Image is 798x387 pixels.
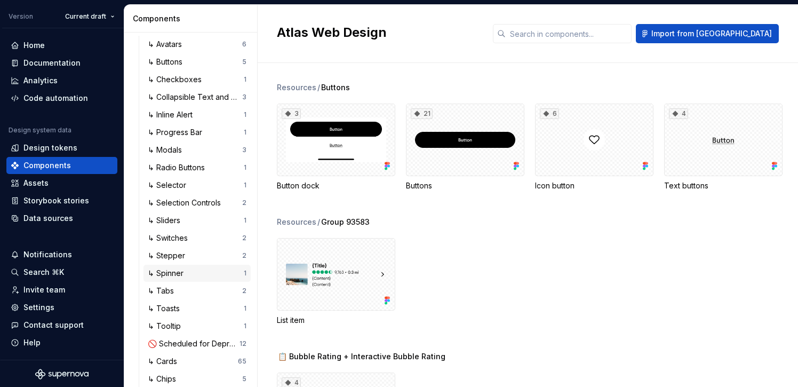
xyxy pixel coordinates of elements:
a: ↳ Progress Bar1 [143,124,251,141]
div: 6 [540,108,559,119]
a: Storybook stories [6,192,117,209]
div: 4 [669,108,688,119]
div: Design tokens [23,143,77,153]
div: 6Icon button [535,104,653,191]
div: ↳ Sliders [148,215,185,226]
div: 1 [244,128,246,137]
div: 1 [244,269,246,278]
span: Buttons [321,82,350,93]
div: ↳ Radio Buttons [148,162,209,173]
a: Settings [6,299,117,316]
div: Text buttons [664,180,783,191]
div: ↳ Selector [148,180,190,191]
div: List item [277,315,395,326]
div: ↳ Stepper [148,250,189,261]
a: Documentation [6,54,117,72]
div: Resources [277,82,316,93]
div: 1 [244,322,246,330]
a: ↳ Stepper2 [143,247,251,264]
div: Code automation [23,93,88,104]
a: ↳ Sliders1 [143,212,251,229]
div: Home [23,40,45,51]
div: Version [9,12,33,21]
a: ↳ Radio Buttons1 [143,159,251,176]
div: 21 [411,108,433,119]
div: ↳ Inline Alert [148,109,197,120]
a: ↳ Selection Controls2 [143,194,251,211]
a: Supernova Logo [35,369,89,380]
div: 4Text buttons [664,104,783,191]
div: 1 [244,163,246,172]
button: Help [6,334,117,351]
span: Current draft [65,12,106,21]
div: ↳ Collapsible Text and List [148,92,242,102]
h2: Atlas Web Design [277,24,480,41]
div: 2 [242,287,246,295]
input: Search in components... [506,24,632,43]
div: 6 [242,40,246,49]
div: 🚫 Scheduled for Deprecation [148,338,240,349]
div: Buttons [406,180,524,191]
button: Search ⌘K [6,264,117,281]
div: Settings [23,302,54,313]
div: List item [277,238,395,326]
div: ↳ Spinner [148,268,188,279]
div: Analytics [23,75,58,86]
div: ↳ Selection Controls [148,198,225,208]
a: ↳ Modals3 [143,141,251,159]
div: Documentation [23,58,81,68]
div: Resources [277,217,316,227]
div: Contact support [23,320,84,330]
a: Assets [6,175,117,192]
a: Data sources [6,210,117,227]
div: Search ⌘K [23,267,64,278]
div: 1 [244,181,246,189]
div: ↳ Chips [148,374,180,384]
div: ↳ Cards [148,356,181,367]
button: Contact support [6,317,117,334]
div: ↳ Avatars [148,39,186,50]
button: Notifications [6,246,117,263]
div: Design system data [9,126,71,135]
span: 📋 Bubble Rating + Interactive Bubble Rating [278,351,445,362]
div: 5 [242,375,246,383]
div: ↳ Checkboxes [148,74,206,85]
a: Code automation [6,90,117,107]
span: Import from [GEOGRAPHIC_DATA] [651,28,772,39]
button: Current draft [60,9,119,24]
div: 2 [242,234,246,242]
div: Help [23,337,41,348]
div: 3 [242,93,246,101]
a: ↳ Avatars6 [143,36,251,53]
div: Button dock [277,180,395,191]
a: ↳ Tooltip1 [143,318,251,335]
div: 5 [242,58,246,66]
div: Invite team [23,285,65,295]
div: 1 [244,304,246,313]
div: 1 [244,75,246,84]
a: 🚫 Scheduled for Deprecation12 [143,335,251,352]
div: 1 [244,216,246,225]
div: 3 [242,146,246,154]
a: Analytics [6,72,117,89]
span: / [317,217,320,227]
div: 1 [244,110,246,119]
a: ↳ Spinner1 [143,265,251,282]
div: Components [133,13,253,24]
div: ↳ Tabs [148,286,178,296]
button: Import from [GEOGRAPHIC_DATA] [636,24,779,43]
span: Group 93583 [321,217,370,227]
a: ↳ Switches2 [143,230,251,247]
div: ↳ Tooltip [148,321,185,331]
a: Invite team [6,281,117,298]
div: 65 [238,357,246,366]
div: 2 [242,251,246,260]
div: ↳ Buttons [148,57,187,67]
div: 3 [282,108,301,119]
a: ↳ Selector1 [143,177,251,194]
a: ↳ Inline Alert1 [143,106,251,123]
a: ↳ Checkboxes1 [143,71,251,88]
div: 2 [242,199,246,207]
span: / [317,82,320,93]
div: Components [23,160,71,171]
